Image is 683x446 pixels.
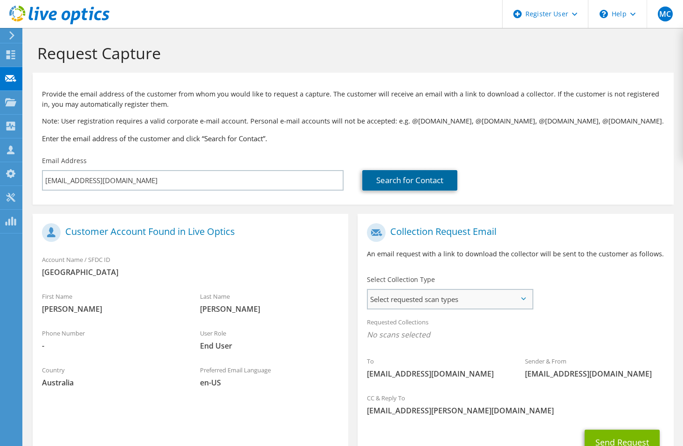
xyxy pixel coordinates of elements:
svg: \n [600,10,608,18]
span: MC [658,7,673,21]
span: - [42,341,181,351]
label: Select Collection Type [367,275,435,284]
div: Sender & From [516,351,674,384]
span: Australia [42,377,181,388]
label: Email Address [42,156,87,165]
span: [EMAIL_ADDRESS][PERSON_NAME][DOMAIN_NAME] [367,405,664,416]
span: End User [200,341,339,351]
h1: Collection Request Email [367,223,659,242]
span: [PERSON_NAME] [200,304,339,314]
span: No scans selected [367,329,664,340]
div: Account Name / SFDC ID [33,250,348,282]
p: Note: User registration requires a valid corporate e-mail account. Personal e-mail accounts will ... [42,116,664,126]
div: Country [33,360,191,392]
h1: Request Capture [37,43,664,63]
div: First Name [33,287,191,319]
div: Requested Collections [358,312,673,347]
span: [EMAIL_ADDRESS][DOMAIN_NAME] [367,369,506,379]
div: Phone Number [33,323,191,356]
span: [EMAIL_ADDRESS][DOMAIN_NAME] [525,369,664,379]
p: Provide the email address of the customer from whom you would like to request a capture. The cust... [42,89,664,110]
p: An email request with a link to download the collector will be sent to the customer as follows. [367,249,664,259]
span: Select requested scan types [368,290,532,309]
div: Preferred Email Language [191,360,349,392]
a: Search for Contact [362,170,457,191]
h1: Customer Account Found in Live Optics [42,223,334,242]
span: en-US [200,377,339,388]
div: CC & Reply To [358,388,673,420]
div: To [358,351,516,384]
span: [GEOGRAPHIC_DATA] [42,267,339,277]
div: User Role [191,323,349,356]
h3: Enter the email address of the customer and click “Search for Contact”. [42,133,664,144]
div: Last Name [191,287,349,319]
span: [PERSON_NAME] [42,304,181,314]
